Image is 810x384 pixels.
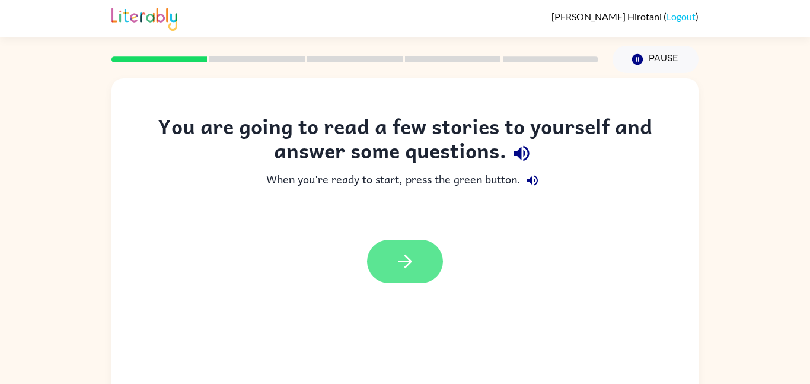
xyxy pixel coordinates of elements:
[613,46,699,73] button: Pause
[111,5,177,31] img: Literably
[551,11,699,22] div: ( )
[135,114,675,169] div: You are going to read a few stories to yourself and answer some questions.
[135,169,675,192] div: When you're ready to start, press the green button.
[551,11,664,22] span: [PERSON_NAME] Hirotani
[667,11,696,22] a: Logout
